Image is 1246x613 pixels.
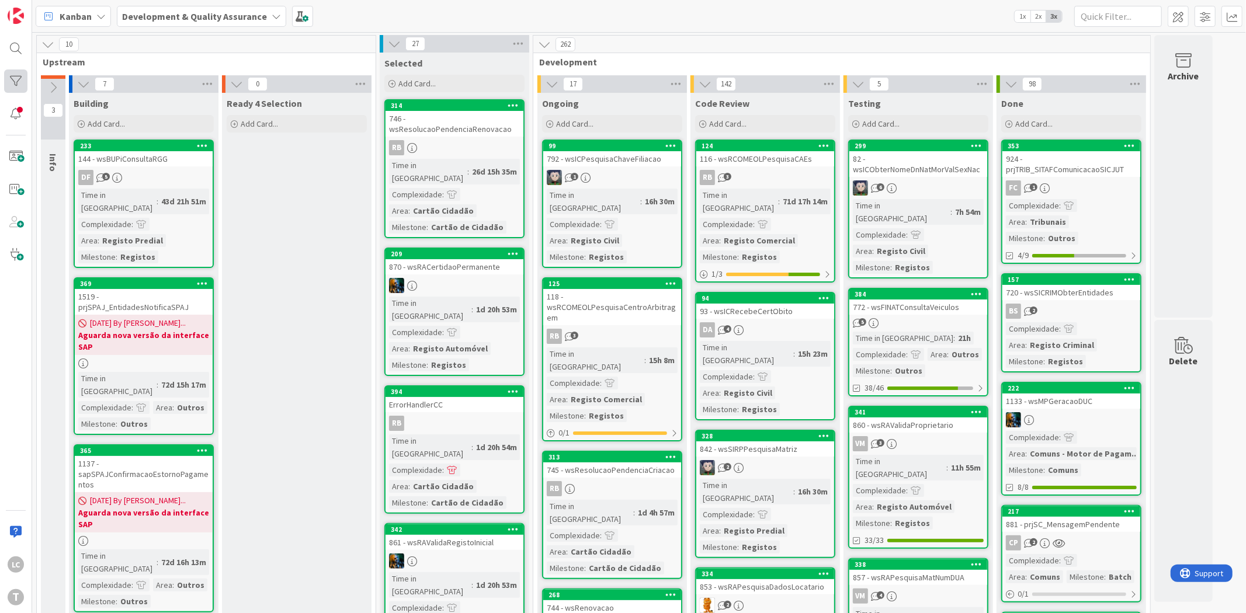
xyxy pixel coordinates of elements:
div: Milestone [389,221,426,234]
span: : [906,348,908,361]
span: Add Card... [862,119,900,129]
div: 7h 54m [952,206,984,218]
div: 314746 - wsResolucaoPendenciaRenovacao [386,100,523,137]
div: 745 - wsResolucaoPendenciaCriacao [543,462,681,478]
div: 313 [543,452,681,462]
span: : [442,326,444,339]
div: 3651137 - sapSPAJConfirmacaoEstornoPagamentos [75,445,213,492]
span: 1 / 3 [711,268,723,280]
a: 384772 - wsFINATConsultaVeiculosTime in [GEOGRAPHIC_DATA]:21hComplexidade:Area:OutrosMilestone:Ou... [848,288,988,396]
div: Registo Comercial [568,393,645,406]
span: 2 [1030,306,1037,314]
div: Time in [GEOGRAPHIC_DATA] [78,372,157,398]
div: 746 - wsResolucaoPendenciaRenovacao [386,111,523,137]
div: DF [75,170,213,185]
div: 299 [849,141,987,151]
div: Area [389,480,408,493]
div: Milestone [1006,464,1043,476]
div: 29982 - wsICObterNomeDnNatMorValSexNac [849,141,987,177]
div: Complexidade [389,326,442,339]
div: 222 [1008,384,1140,392]
span: Add Card... [1015,119,1053,129]
span: : [584,409,586,422]
div: Area [700,386,719,399]
span: : [116,250,117,263]
div: Registo Civil [721,386,775,399]
div: Registo Predial [99,234,166,247]
span: : [1043,232,1045,245]
div: 720 - wsSICRIMObterEntidades [1002,285,1140,300]
div: Complexidade [853,484,906,497]
div: 341 [855,408,987,416]
div: Area [1006,339,1025,351]
span: 3 [724,173,731,180]
div: Milestone [78,250,116,263]
div: Time in [GEOGRAPHIC_DATA] [853,332,953,344]
span: 3 [877,439,884,447]
a: 2221133 - wsMPGeracaoDUCJCComplexidade:Area:Comuns - Motor de Pagam...Milestone:Comuns8/8 [1001,382,1141,496]
div: 328 [702,432,834,440]
div: 116 - wsRCOMEOLPesquisaCAEs [696,151,834,166]
a: 157720 - wsSICRIMObterEntidadesBSComplexidade:Area:Registo CriminalMilestone:Registos [1001,273,1141,372]
a: 99792 - wsICPesquisaChaveFiliacaoLSTime in [GEOGRAPHIC_DATA]:16h 30mComplexidade:Area:Registo Civ... [542,140,682,268]
div: 870 - wsRACertidaoPermanente [386,259,523,274]
div: Area [389,204,408,217]
div: Complexidade [78,218,131,231]
div: 365 [75,445,213,456]
div: Registos [739,250,780,263]
input: Quick Filter... [1074,6,1162,27]
div: BS [1006,304,1021,319]
span: : [600,377,602,389]
div: Area [547,234,566,247]
span: : [408,204,410,217]
div: Outros [117,417,151,430]
div: 384772 - wsFINATConsultaVeiculos [849,289,987,315]
div: 772 - wsFINATConsultaVeiculos [849,299,987,315]
div: Area [389,342,408,355]
span: 4 [724,325,731,333]
span: : [1059,431,1061,444]
div: VM [853,436,868,451]
span: Add Card... [88,119,125,129]
div: 384 [849,289,987,299]
div: ErrorHandlerCC [386,397,523,412]
span: : [471,303,473,316]
span: : [753,218,755,231]
div: Area [1006,447,1025,460]
div: 3691519 - prjSPAJ_EntidadesNotificaSPAJ [75,278,213,315]
div: Registo Automóvel [410,342,491,355]
span: : [1059,199,1061,212]
a: 124116 - wsRCOMEOLPesquisaCAEsRBTime in [GEOGRAPHIC_DATA]:71d 17h 14mComplexidade:Area:Registo Co... [695,140,835,283]
div: Time in [GEOGRAPHIC_DATA] [853,455,946,480]
span: : [890,261,892,274]
img: JC [389,278,404,293]
a: 341860 - wsRAValidaProprietarioVMTime in [GEOGRAPHIC_DATA]:11h 55mComplexidade:Area:Registo Autom... [848,406,988,549]
b: Aguarda nova versão da interface SAP [78,329,209,353]
div: Time in [GEOGRAPHIC_DATA] [389,159,467,184]
div: Tribunais [1027,215,1069,228]
span: 3 [571,332,578,339]
span: : [793,347,795,360]
span: Add Card... [398,78,436,89]
div: 209870 - wsRACertidaoPermanente [386,249,523,274]
div: Complexidade [853,348,906,361]
div: Comuns [1045,464,1081,476]
div: 209 [386,249,523,259]
span: : [584,250,586,263]
div: 1d 20h 54m [473,441,520,454]
div: RB [386,140,523,155]
div: Registo Comercial [721,234,798,247]
div: 394 [391,388,523,396]
div: Area [700,234,719,247]
span: : [467,165,469,178]
img: JC [1006,412,1021,427]
div: 26d 15h 35m [469,165,520,178]
div: RB [547,481,562,496]
div: Complexidade [1006,431,1059,444]
span: 4/9 [1018,249,1029,262]
div: 0/1 [543,426,681,440]
div: 341860 - wsRAValidaProprietario [849,407,987,433]
span: : [131,401,133,414]
div: 2221133 - wsMPGeracaoDUC [1002,383,1140,409]
div: 209 [391,250,523,258]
